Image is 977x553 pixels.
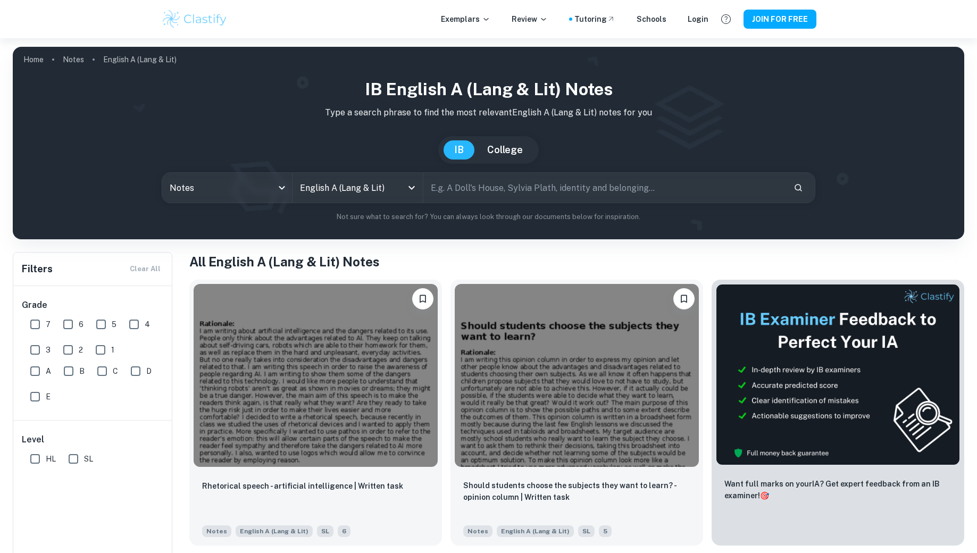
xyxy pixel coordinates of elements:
button: Please log in to bookmark exemplars [673,288,695,309]
span: C [113,365,118,377]
button: IB [444,140,474,160]
span: HL [46,453,56,465]
span: 5 [599,525,612,537]
img: English A (Lang & Lit) Notes example thumbnail: Should students choose the subjects they [455,284,699,467]
span: Notes [202,525,231,537]
p: English A (Lang & Lit) [103,54,177,65]
h1: All English A (Lang & Lit) Notes [189,252,964,271]
span: 7 [46,319,51,330]
button: College [477,140,533,160]
span: B [79,365,85,377]
span: 1 [111,344,114,356]
span: Notes [463,525,492,537]
span: English A (Lang & Lit) [497,525,574,537]
h6: Level [22,433,164,446]
a: Schools [637,13,666,25]
h6: Filters [22,262,53,276]
p: Rhetorical speech - artificial intelligence | Written task [202,480,403,492]
h1: IB English A (Lang & Lit) Notes [21,77,956,102]
p: Exemplars [441,13,490,25]
p: Review [512,13,548,25]
span: E [46,391,51,403]
span: 4 [145,319,150,330]
div: Notes [162,173,293,203]
span: D [146,365,152,377]
a: ThumbnailWant full marks on yourIA? Get expert feedback from an IB examiner! [712,280,964,546]
p: Want full marks on your IA ? Get expert feedback from an IB examiner! [724,478,951,501]
span: 🎯 [760,491,769,500]
p: Not sure what to search for? You can always look through our documents below for inspiration. [21,212,956,222]
button: Help and Feedback [717,10,735,28]
button: Open [404,180,419,195]
span: 6 [338,525,350,537]
h6: Grade [22,299,164,312]
p: Should students choose the subjects they want to learn? - opinion column | Written task [463,480,690,503]
span: English A (Lang & Lit) [236,525,313,537]
p: Type a search phrase to find the most relevant English A (Lang & Lit) notes for you [21,106,956,119]
img: Thumbnail [716,284,960,465]
input: E.g. A Doll's House, Sylvia Plath, identity and belonging... [423,173,786,203]
span: 6 [79,319,83,330]
span: 5 [112,319,116,330]
img: Clastify logo [161,9,229,30]
button: JOIN FOR FREE [744,10,816,29]
span: SL [578,525,595,537]
a: Login [688,13,708,25]
span: 2 [79,344,83,356]
button: Search [789,179,807,197]
a: Please log in to bookmark exemplarsRhetorical speech - artificial intelligence | Written taskNote... [189,280,442,546]
img: English A (Lang & Lit) Notes example thumbnail: Rhetorical speech - artificial intellige [194,284,438,467]
span: 3 [46,344,51,356]
span: A [46,365,51,377]
a: Notes [63,52,84,67]
img: profile cover [13,47,964,239]
a: Please log in to bookmark exemplarsShould students choose the subjects they want to learn? - opin... [450,280,703,546]
button: Please log in to bookmark exemplars [412,288,433,309]
span: SL [84,453,93,465]
a: Tutoring [574,13,615,25]
a: Home [23,52,44,67]
span: SL [317,525,333,537]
